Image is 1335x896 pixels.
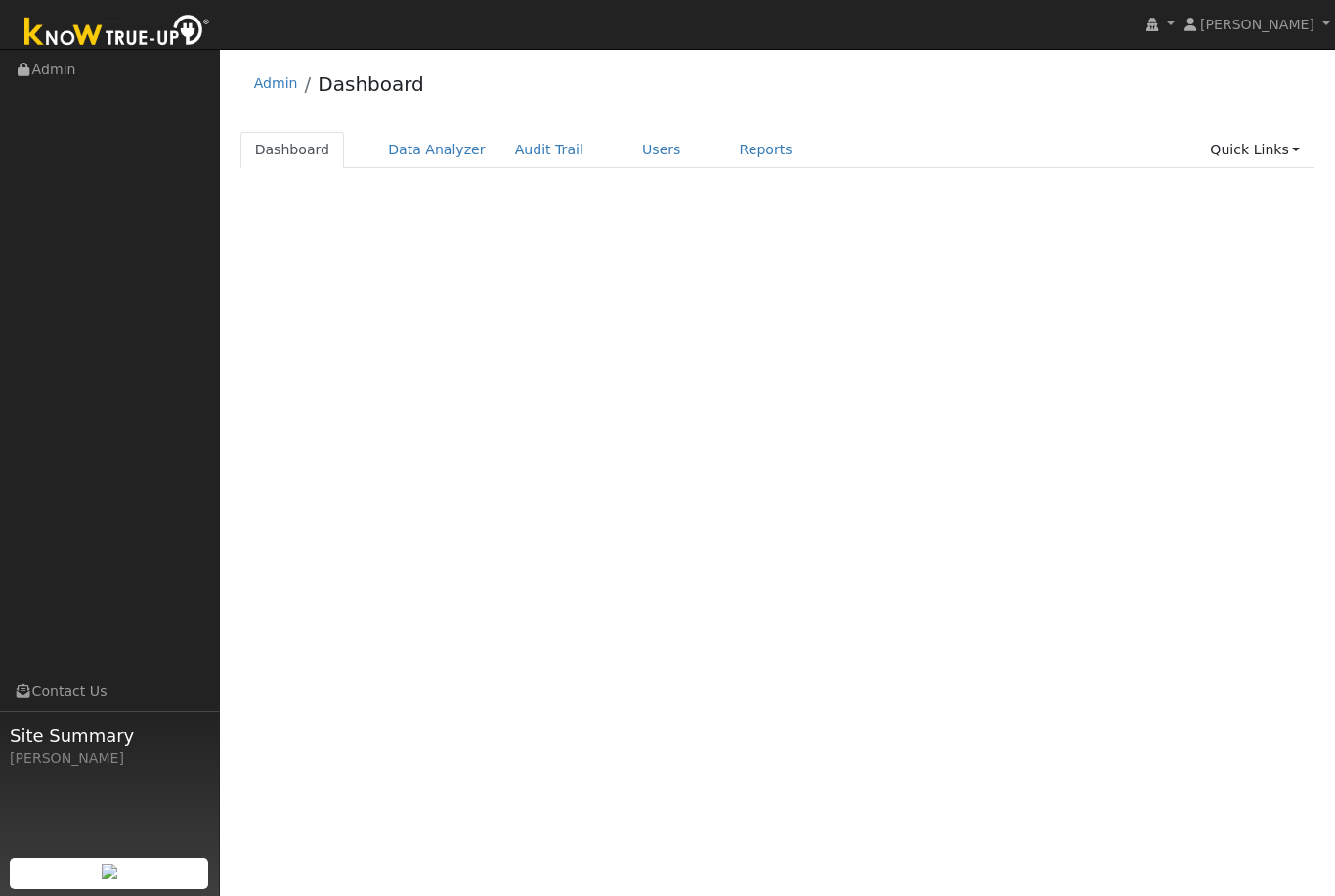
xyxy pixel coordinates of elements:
span: Site Summary [10,722,209,748]
a: Dashboard [240,132,345,168]
a: Data Analyzer [373,132,500,168]
img: Know True-Up [15,11,220,55]
a: Users [627,132,696,168]
a: Admin [254,75,298,91]
a: Audit Trail [500,132,598,168]
img: retrieve [102,864,117,879]
a: Reports [725,132,807,168]
div: [PERSON_NAME] [10,748,209,769]
span: [PERSON_NAME] [1200,17,1314,32]
a: Quick Links [1195,132,1314,168]
a: Dashboard [318,72,424,96]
